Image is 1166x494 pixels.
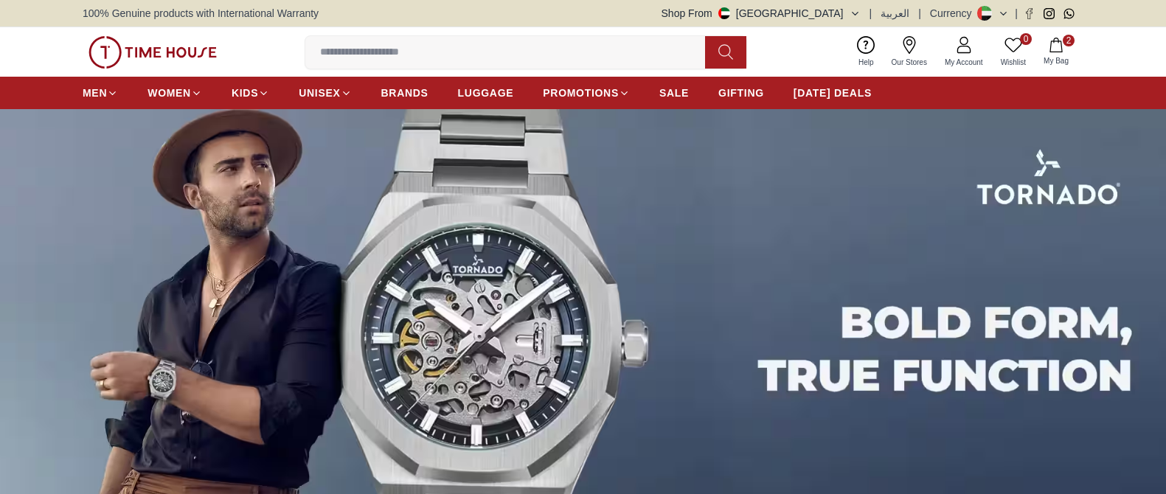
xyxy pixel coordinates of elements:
[850,33,883,71] a: Help
[1024,8,1035,19] a: Facebook
[918,6,921,21] span: |
[148,86,191,100] span: WOMEN
[1035,35,1077,69] button: 2My Bag
[232,86,258,100] span: KIDS
[83,86,107,100] span: MEN
[662,6,861,21] button: Shop From[GEOGRAPHIC_DATA]
[718,7,730,19] img: United Arab Emirates
[458,86,514,100] span: LUGGAGE
[794,80,872,106] a: [DATE] DEALS
[458,80,514,106] a: LUGGAGE
[299,80,351,106] a: UNISEX
[89,36,217,69] img: ...
[718,86,764,100] span: GIFTING
[1044,8,1055,19] a: Instagram
[1063,8,1075,19] a: Whatsapp
[853,57,880,68] span: Help
[995,57,1032,68] span: Wishlist
[148,80,202,106] a: WOMEN
[1020,33,1032,45] span: 0
[381,80,428,106] a: BRANDS
[659,80,689,106] a: SALE
[659,86,689,100] span: SALE
[718,80,764,106] a: GIFTING
[1015,6,1018,21] span: |
[543,86,619,100] span: PROMOTIONS
[381,86,428,100] span: BRANDS
[794,86,872,100] span: [DATE] DEALS
[232,80,269,106] a: KIDS
[881,6,909,21] button: العربية
[83,80,118,106] a: MEN
[870,6,872,21] span: |
[886,57,933,68] span: Our Stores
[930,6,978,21] div: Currency
[543,80,630,106] a: PROMOTIONS
[992,33,1035,71] a: 0Wishlist
[299,86,340,100] span: UNISEX
[1063,35,1075,46] span: 2
[83,6,319,21] span: 100% Genuine products with International Warranty
[939,57,989,68] span: My Account
[883,33,936,71] a: Our Stores
[1038,55,1075,66] span: My Bag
